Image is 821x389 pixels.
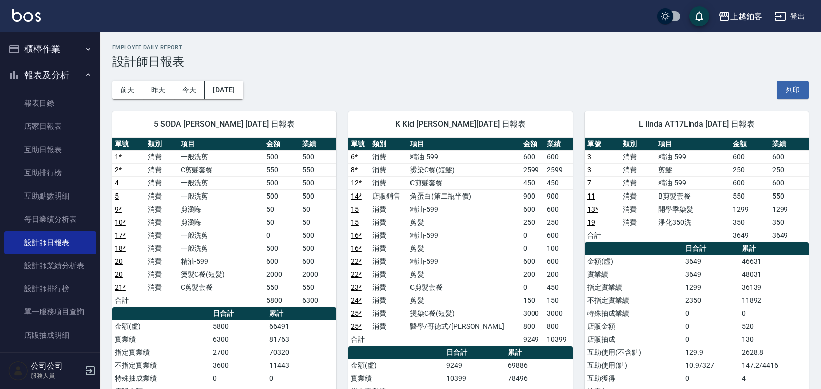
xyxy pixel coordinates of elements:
[521,242,545,255] td: 0
[544,281,573,294] td: 450
[370,203,407,216] td: 消費
[264,176,300,189] td: 500
[178,268,264,281] td: 燙髮C餐(短髮)
[267,320,336,333] td: 66491
[544,307,573,320] td: 3000
[267,333,336,346] td: 81763
[210,320,267,333] td: 5800
[407,255,521,268] td: 精油-599
[112,372,210,385] td: 特殊抽成業績
[407,320,521,333] td: 醫學/哥德式/[PERSON_NAME]
[739,255,809,268] td: 46631
[178,216,264,229] td: 剪瀏海
[370,138,407,151] th: 類別
[730,176,769,189] td: 600
[210,307,267,320] th: 日合計
[360,119,561,129] span: K Kid [PERSON_NAME][DATE] 日報表
[264,216,300,229] td: 50
[505,359,573,372] td: 69886
[407,242,521,255] td: 剪髮
[112,346,210,359] td: 指定實業績
[770,138,809,151] th: 業績
[8,361,28,381] img: Person
[770,150,809,163] td: 600
[585,281,683,294] td: 指定實業績
[145,163,178,176] td: 消費
[544,189,573,203] td: 900
[739,242,809,255] th: 累計
[739,268,809,281] td: 48031
[300,216,336,229] td: 50
[112,81,143,99] button: 前天
[348,138,370,151] th: 單號
[544,320,573,333] td: 800
[370,242,407,255] td: 消費
[370,307,407,320] td: 消費
[31,361,82,371] h5: 公司公司
[264,281,300,294] td: 550
[739,346,809,359] td: 2628.8
[300,203,336,216] td: 50
[178,150,264,163] td: 一般洗剪
[178,138,264,151] th: 項目
[145,255,178,268] td: 消費
[4,300,96,323] a: 單一服務項目查詢
[4,231,96,254] a: 設計師日報表
[620,189,656,203] td: 消費
[112,294,145,307] td: 合計
[407,203,521,216] td: 精油-599
[4,62,96,88] button: 報表及分析
[620,216,656,229] td: 消費
[145,268,178,281] td: 消費
[585,138,620,151] th: 單號
[267,372,336,385] td: 0
[300,189,336,203] td: 500
[620,150,656,163] td: 消費
[4,161,96,184] a: 互助排行榜
[585,333,683,346] td: 店販抽成
[300,268,336,281] td: 2000
[730,203,769,216] td: 1299
[770,189,809,203] td: 550
[178,255,264,268] td: 精油-599
[300,242,336,255] td: 500
[544,203,573,216] td: 600
[370,268,407,281] td: 消費
[521,150,545,163] td: 600
[544,176,573,189] td: 450
[115,179,119,187] a: 4
[770,163,809,176] td: 250
[210,359,267,372] td: 3600
[683,307,739,320] td: 0
[115,192,119,200] a: 5
[205,81,243,99] button: [DATE]
[145,216,178,229] td: 消費
[178,176,264,189] td: 一般洗剪
[656,216,730,229] td: 淨化350洗
[739,333,809,346] td: 130
[730,138,769,151] th: 金額
[4,138,96,161] a: 互助日報表
[544,333,573,346] td: 10399
[544,150,573,163] td: 600
[370,150,407,163] td: 消費
[656,203,730,216] td: 開學季染髮
[300,150,336,163] td: 500
[739,359,809,372] td: 147.2/4416
[300,229,336,242] td: 500
[730,229,769,242] td: 3649
[407,229,521,242] td: 精油-599
[145,242,178,255] td: 消費
[620,176,656,189] td: 消費
[585,307,683,320] td: 特殊抽成業績
[730,189,769,203] td: 550
[4,92,96,115] a: 報表目錄
[370,281,407,294] td: 消費
[521,320,545,333] td: 800
[521,281,545,294] td: 0
[4,254,96,277] a: 設計師業績分析表
[444,346,505,359] th: 日合計
[683,346,739,359] td: 129.9
[521,294,545,307] td: 150
[587,166,591,174] a: 3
